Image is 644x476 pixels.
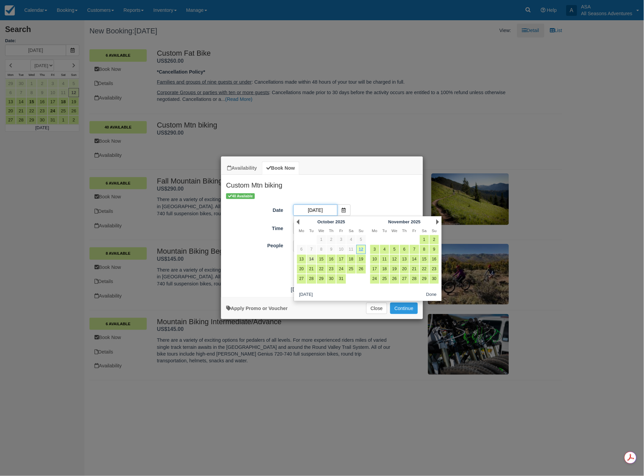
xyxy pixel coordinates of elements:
a: 11 [347,245,356,254]
a: 11 [380,255,389,264]
a: 25 [380,274,389,283]
button: [DATE] [297,291,316,299]
span: Tuesday [382,228,387,233]
a: 4 [380,245,389,254]
span: Sunday [432,228,437,233]
a: 14 [307,255,316,264]
a: 7 [307,245,316,254]
span: October [318,219,334,224]
a: 23 [327,264,336,274]
span: Sunday [359,228,364,233]
a: 27 [297,274,306,283]
a: 12 [390,255,399,264]
a: 20 [297,264,306,274]
a: 10 [370,255,379,264]
span: Wednesday [392,228,397,233]
a: 24 [370,274,379,283]
a: 19 [356,255,366,264]
span: 40 Available [226,193,255,199]
a: 6 [297,245,306,254]
a: 4 [347,235,356,244]
a: 29 [420,274,429,283]
span: Thursday [402,228,407,233]
span: Monday [299,228,304,233]
a: 10 [337,245,346,254]
a: Book Now [262,162,299,175]
a: 8 [420,245,429,254]
a: 22 [317,264,326,274]
label: People [221,240,288,249]
span: Friday [412,228,416,233]
a: 25 [347,264,356,274]
span: Saturday [422,228,427,233]
a: 6 [400,245,409,254]
span: Thursday [329,228,334,233]
a: 24 [337,264,346,274]
div: [DATE]: [221,285,423,294]
a: 31 [337,274,346,283]
span: Friday [340,228,343,233]
a: 28 [307,274,316,283]
a: 3 [370,245,379,254]
a: 3 [337,235,346,244]
a: 15 [420,255,429,264]
a: 13 [297,255,306,264]
span: November [388,219,410,224]
a: 5 [356,235,366,244]
a: 26 [390,274,399,283]
a: 17 [370,264,379,274]
a: 12 [356,245,366,254]
button: Add to Booking [390,303,418,314]
a: 15 [317,255,326,264]
a: 9 [327,245,336,254]
span: Monday [372,228,377,233]
a: 21 [410,264,419,274]
label: Date [221,204,288,214]
a: 1 [420,235,429,244]
a: 2 [327,235,336,244]
a: Apply Voucher [226,306,288,311]
h2: Custom Mtn biking [221,175,423,192]
a: 14 [410,255,419,264]
a: 23 [430,264,439,274]
a: 30 [327,274,336,283]
a: 21 [307,264,316,274]
a: 2 [430,235,439,244]
span: Wednesday [319,228,324,233]
a: 7 [410,245,419,254]
a: Next [436,219,439,225]
button: Done [424,291,439,299]
a: 26 [356,264,366,274]
a: 9 [430,245,439,254]
span: 2025 [336,219,345,224]
button: Close [366,303,387,314]
span: 2025 [411,219,421,224]
a: 16 [430,255,439,264]
div: Item Modal [221,175,423,294]
span: Tuesday [309,228,314,233]
span: Saturday [349,228,353,233]
a: 5 [390,245,399,254]
a: Prev [297,219,299,225]
a: 18 [380,264,389,274]
a: 13 [400,255,409,264]
a: Availability [223,162,261,175]
a: 27 [400,274,409,283]
a: 30 [430,274,439,283]
a: 22 [420,264,429,274]
a: 16 [327,255,336,264]
a: 19 [390,264,399,274]
a: 29 [317,274,326,283]
a: 18 [347,255,356,264]
a: 8 [317,245,326,254]
a: 1 [317,235,326,244]
a: 17 [337,255,346,264]
a: 28 [410,274,419,283]
label: Time [221,223,288,232]
a: 20 [400,264,409,274]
